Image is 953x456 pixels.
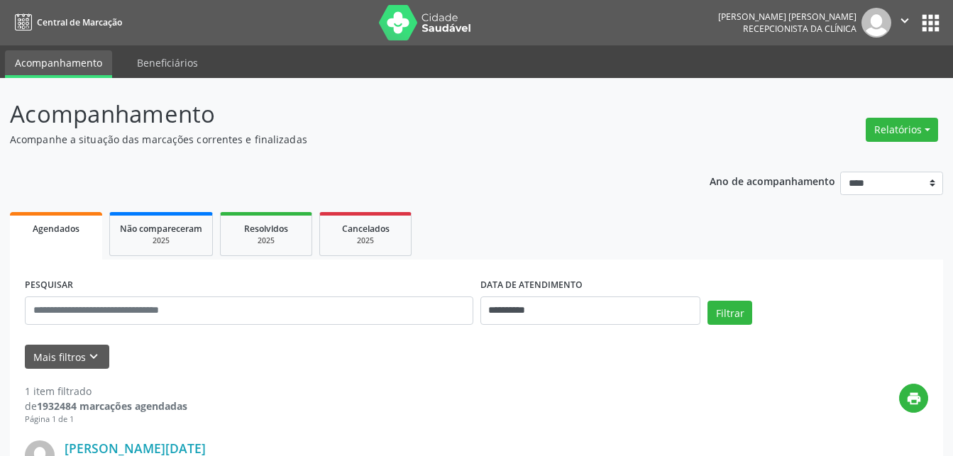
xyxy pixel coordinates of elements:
[10,96,663,132] p: Acompanhamento
[37,16,122,28] span: Central de Marcação
[33,223,79,235] span: Agendados
[65,440,206,456] a: [PERSON_NAME][DATE]
[707,301,752,325] button: Filtrar
[918,11,943,35] button: apps
[25,345,109,369] button: Mais filtroskeyboard_arrow_down
[342,223,390,235] span: Cancelados
[25,384,187,399] div: 1 item filtrado
[5,50,112,78] a: Acompanhamento
[37,399,187,413] strong: 1932484 marcações agendadas
[866,118,938,142] button: Relatórios
[10,11,122,34] a: Central de Marcação
[899,384,928,413] button: print
[25,399,187,413] div: de
[861,8,891,38] img: img
[906,391,922,406] i: print
[127,50,208,75] a: Beneficiários
[25,274,73,296] label: PESQUISAR
[891,8,918,38] button: 
[743,23,856,35] span: Recepcionista da clínica
[231,235,302,246] div: 2025
[25,413,187,426] div: Página 1 de 1
[120,223,202,235] span: Não compareceram
[897,13,913,28] i: 
[710,172,835,189] p: Ano de acompanhamento
[330,235,401,246] div: 2025
[244,223,288,235] span: Resolvidos
[86,349,101,365] i: keyboard_arrow_down
[718,11,856,23] div: [PERSON_NAME] [PERSON_NAME]
[480,274,583,296] label: DATA DE ATENDIMENTO
[120,235,202,246] div: 2025
[10,132,663,147] p: Acompanhe a situação das marcações correntes e finalizadas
